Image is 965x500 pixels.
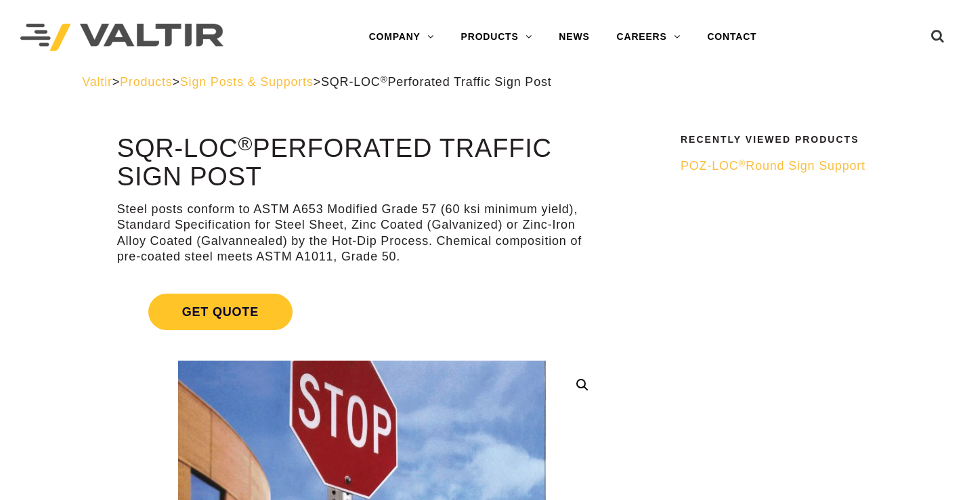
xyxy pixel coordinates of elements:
[681,158,874,174] a: POZ-LOC®Round Sign Support
[148,294,293,330] span: Get Quote
[120,75,172,89] a: Products
[180,75,314,89] a: Sign Posts & Supports
[82,74,883,90] div: > > >
[545,24,603,51] a: NEWS
[603,24,694,51] a: CAREERS
[448,24,546,51] a: PRODUCTS
[693,24,770,51] a: CONTACT
[356,24,448,51] a: COMPANY
[117,277,607,346] a: Get Quote
[681,135,874,145] h2: Recently Viewed Products
[238,133,253,154] sup: ®
[681,159,865,173] span: POZ-LOC Round Sign Support
[321,75,552,89] span: SQR-LOC Perforated Traffic Sign Post
[82,75,112,89] a: Valtir
[117,135,607,191] h1: SQR-LOC Perforated Traffic Sign Post
[117,202,607,265] p: Steel posts conform to ASTM A653 Modified Grade 57 (60 ksi minimum yield), Standard Specification...
[381,74,388,85] sup: ®
[739,158,746,168] sup: ®
[20,24,223,51] img: Valtir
